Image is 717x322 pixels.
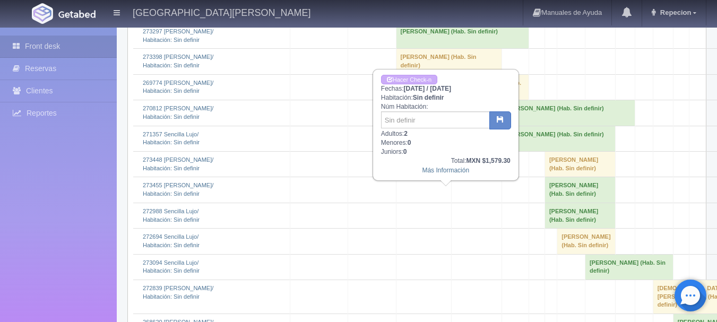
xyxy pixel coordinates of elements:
a: 271357 Sencilla Lujo/Habitación: Sin definir [143,131,200,146]
b: 2 [404,130,408,137]
div: Total: [381,156,511,166]
a: 273094 Sencilla Lujo/Habitación: Sin definir [143,259,200,274]
a: 270812 [PERSON_NAME]/Habitación: Sin definir [143,105,213,120]
a: 269774 [PERSON_NAME]/Habitación: Sin definir [143,80,213,94]
b: Sin definir [413,94,444,101]
a: 273297 [PERSON_NAME]/Habitación: Sin definir [143,28,213,43]
a: 272839 [PERSON_NAME]/Habitación: Sin definir [143,285,213,300]
td: [PERSON_NAME] (Hab. Sin definir) [545,177,615,203]
a: Hacer Check-in [381,75,437,85]
h4: [GEOGRAPHIC_DATA][PERSON_NAME] [133,5,310,19]
div: Fechas: Habitación: Núm Habitación: Adultos: Menores: Juniors: [374,70,518,180]
img: Getabed [58,10,96,18]
b: 0 [403,148,407,155]
a: 272694 Sencilla Lujo/Habitación: Sin definir [143,233,200,248]
td: [PERSON_NAME] (Hab. Sin definir) [585,254,673,280]
td: [PERSON_NAME] (Hab. Sin definir) [545,151,615,177]
a: 273448 [PERSON_NAME]/Habitación: Sin definir [143,156,213,171]
td: [PERSON_NAME] (Hab. Sin definir) [557,229,615,254]
b: MXN $1,579.30 [466,157,510,164]
img: Getabed [32,3,53,24]
input: Sin definir [381,111,490,128]
td: [PERSON_NAME] (Hab. Sin definir) [396,49,502,74]
b: [DATE] / [DATE] [403,85,451,92]
td: [PERSON_NAME] (Hab. Sin definir) [502,126,615,151]
span: Repecion [658,8,692,16]
td: [PERSON_NAME] (Hab. Sin definir) [502,100,635,126]
td: [PERSON_NAME] (Hab. Sin definir) [545,203,615,228]
a: 272988 Sencilla Lujo/Habitación: Sin definir [143,208,200,223]
b: 0 [408,139,411,146]
a: 273455 [PERSON_NAME]/Habitación: Sin definir [143,182,213,197]
a: 273398 [PERSON_NAME]/Habitación: Sin definir [143,54,213,68]
a: Más Información [422,167,469,174]
td: [PERSON_NAME] (Hab. Sin definir) [396,23,529,48]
